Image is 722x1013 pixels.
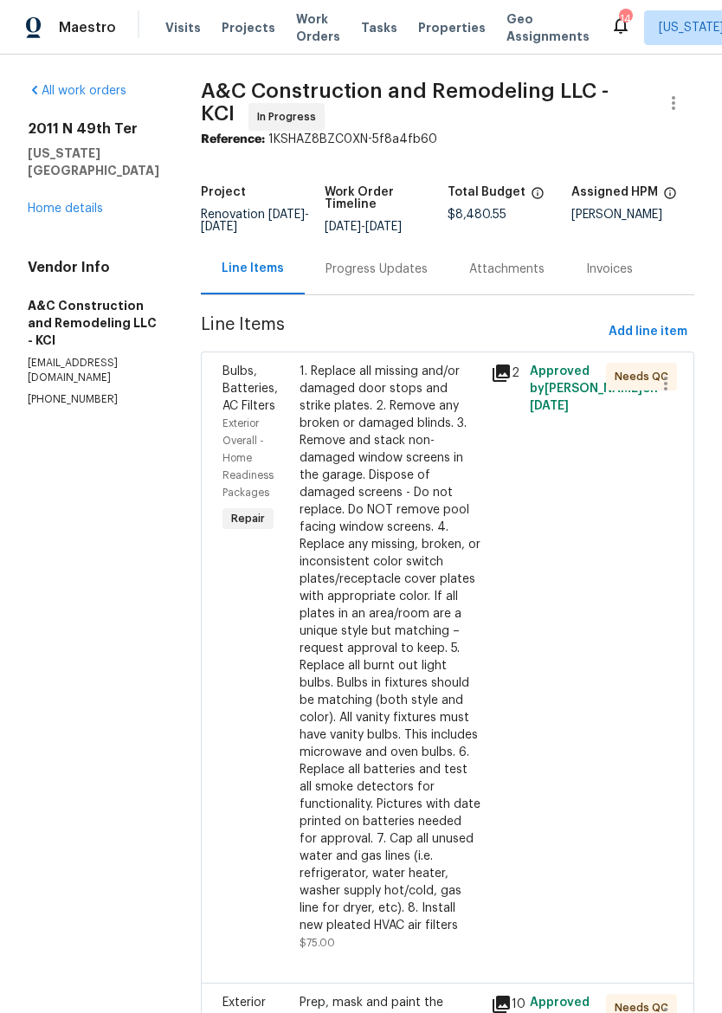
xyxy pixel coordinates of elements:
[530,400,569,412] span: [DATE]
[296,10,340,45] span: Work Orders
[201,81,609,124] span: A&C Construction and Remodeling LLC - KCI
[222,19,275,36] span: Projects
[28,120,159,138] h2: 2011 N 49th Ter
[201,209,309,233] span: Renovation
[663,186,677,209] span: The hpm assigned to this work order.
[201,316,602,348] span: Line Items
[506,10,590,45] span: Geo Assignments
[325,186,448,210] h5: Work Order Timeline
[325,221,361,233] span: [DATE]
[28,145,159,179] h5: [US_STATE][GEOGRAPHIC_DATA]
[615,368,675,385] span: Needs QC
[418,19,486,36] span: Properties
[201,186,246,198] h5: Project
[491,363,519,384] div: 2
[361,22,397,34] span: Tasks
[469,261,545,278] div: Attachments
[586,261,633,278] div: Invoices
[28,259,159,276] h4: Vendor Info
[448,209,506,221] span: $8,480.55
[201,131,694,148] div: 1KSHAZ8BZC0XN-5f8a4fb60
[300,363,481,934] div: 1. Replace all missing and/or damaged door stops and strike plates. 2. Remove any broken or damag...
[448,186,525,198] h5: Total Budget
[28,85,126,97] a: All work orders
[201,209,309,233] span: -
[531,186,545,209] span: The total cost of line items that have been proposed by Opendoor. This sum includes line items th...
[325,221,402,233] span: -
[28,297,159,349] h5: A&C Construction and Remodeling LLC - KCI
[28,392,159,407] p: [PHONE_NUMBER]
[602,316,694,348] button: Add line item
[201,221,237,233] span: [DATE]
[28,203,103,215] a: Home details
[365,221,402,233] span: [DATE]
[257,108,323,126] span: In Progress
[222,418,274,498] span: Exterior Overall - Home Readiness Packages
[222,365,278,412] span: Bulbs, Batteries, AC Filters
[28,356,159,385] p: [EMAIL_ADDRESS][DOMAIN_NAME]
[224,510,272,527] span: Repair
[609,321,687,343] span: Add line item
[268,209,305,221] span: [DATE]
[165,19,201,36] span: Visits
[300,938,335,948] span: $75.00
[222,260,284,277] div: Line Items
[571,209,695,221] div: [PERSON_NAME]
[619,10,631,28] div: 14
[59,19,116,36] span: Maestro
[201,133,265,145] b: Reference:
[326,261,428,278] div: Progress Updates
[571,186,658,198] h5: Assigned HPM
[530,365,658,412] span: Approved by [PERSON_NAME] on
